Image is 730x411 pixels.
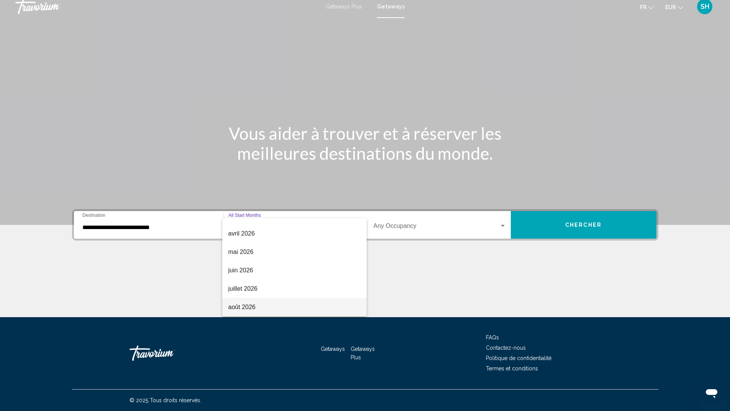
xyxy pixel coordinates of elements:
span: juin 2026 [228,261,361,280]
span: avril 2026 [228,224,361,243]
span: août 2026 [228,298,361,316]
iframe: Bouton de lancement de la fenêtre de messagerie [699,380,724,405]
span: mai 2026 [228,243,361,261]
span: juillet 2026 [228,280,361,298]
